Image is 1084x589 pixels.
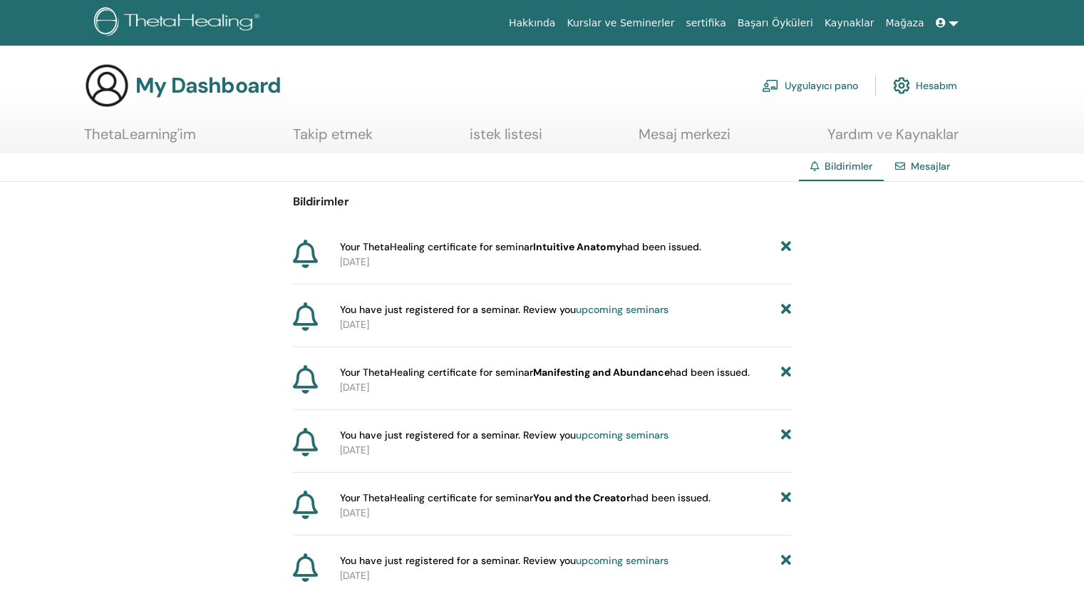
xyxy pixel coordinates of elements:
a: Uygulayıcı pano [762,70,858,101]
span: Bildirimler [825,160,872,173]
a: upcoming seminars [576,429,669,441]
p: [DATE] [340,255,792,270]
a: Yardım ve Kaynaklar [827,126,959,153]
b: You and the Creator [533,491,631,504]
a: upcoming seminars [576,554,669,567]
a: Mağaza [879,10,929,36]
a: upcoming seminars [576,303,669,316]
img: generic-user-icon.jpg [84,63,130,108]
a: Mesajlar [911,160,950,173]
img: logo.png [94,7,264,39]
p: Bildirimler [293,193,792,210]
a: ThetaLearning'im [84,126,196,153]
a: Mesaj merkezi [639,126,731,153]
img: cog.svg [893,73,910,98]
p: [DATE] [340,568,792,583]
h3: My Dashboard [135,73,281,98]
p: [DATE] [340,443,792,458]
a: Kurslar ve Seminerler [561,10,680,36]
a: Başarı Öyküleri [732,10,819,36]
b: Intuitive Anatomy [533,240,621,253]
a: Hesabım [893,70,957,101]
p: [DATE] [340,317,792,332]
span: Your ThetaHealing certificate for seminar had been issued. [340,365,750,380]
a: sertifika [680,10,731,36]
span: You have just registered for a seminar. Review you [340,553,669,568]
a: Kaynaklar [819,10,880,36]
a: Takip etmek [293,126,373,153]
span: Your ThetaHealing certificate for seminar had been issued. [340,240,701,255]
span: You have just registered for a seminar. Review you [340,302,669,317]
a: istek listesi [470,126,542,153]
p: [DATE] [340,380,792,395]
p: [DATE] [340,506,792,521]
img: chalkboard-teacher.svg [762,79,779,92]
b: Manifesting and Abundance [533,366,670,379]
span: You have just registered for a seminar. Review you [340,428,669,443]
span: Your ThetaHealing certificate for seminar had been issued. [340,491,711,506]
a: Hakkında [503,10,562,36]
